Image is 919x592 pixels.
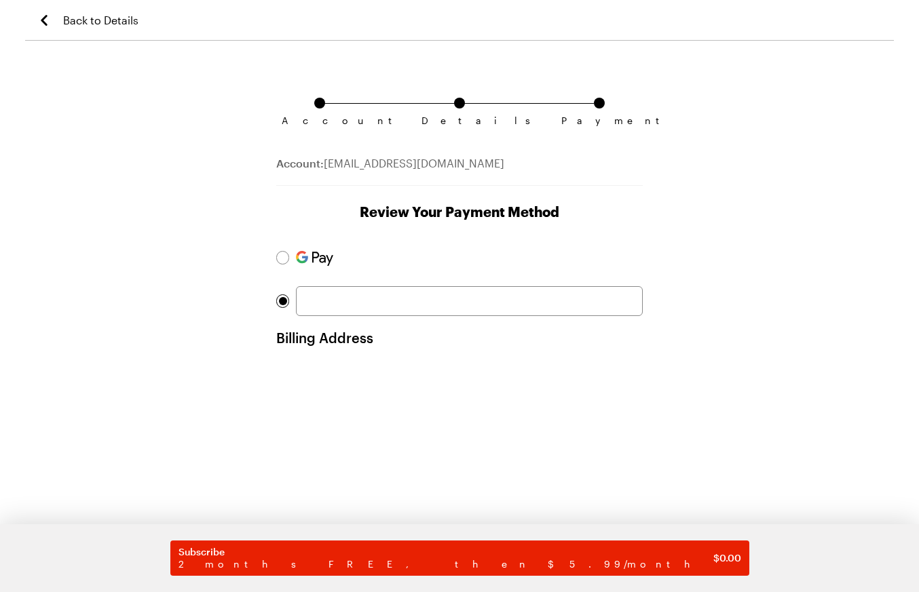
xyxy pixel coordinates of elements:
[170,540,749,576] button: Subscribe2 months FREE, then $5.99/month$0.00
[179,546,713,558] span: Subscribe
[276,155,643,186] div: [EMAIL_ADDRESS][DOMAIN_NAME]
[276,202,643,221] h1: Review Your Payment Method
[454,98,465,115] a: Details
[276,330,643,359] h2: Billing Address
[296,251,333,266] img: Pay with Google Pay
[421,115,498,126] span: Details
[713,551,741,565] span: $ 0.00
[276,157,324,170] span: Account:
[282,115,358,126] span: Account
[274,357,645,525] iframe: Защищенное окно для ввода адреса
[276,98,643,115] ol: Subscription checkout form navigation
[561,115,637,126] span: Payment
[63,12,138,28] span: Back to Details
[303,293,635,309] iframe: Защищенное окно для ввода данных оплаты картой
[179,558,713,570] span: 2 months FREE, then $5.99/month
